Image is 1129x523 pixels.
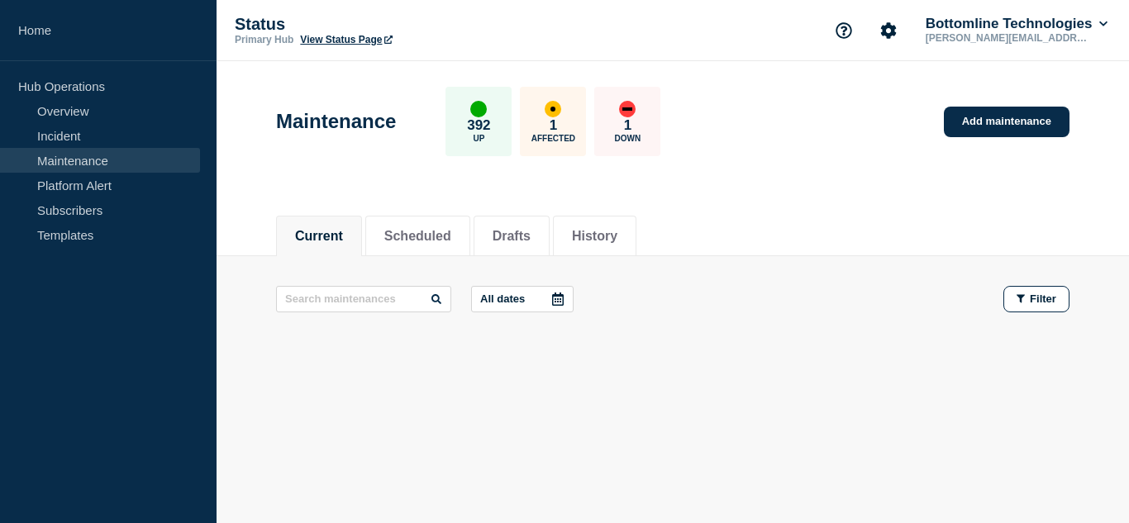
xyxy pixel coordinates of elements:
span: Filter [1030,292,1056,305]
button: Current [295,229,343,244]
p: Up [473,134,484,143]
button: Support [827,13,861,48]
p: 392 [467,117,490,134]
a: Add maintenance [944,107,1069,137]
p: 1 [550,117,557,134]
p: Affected [531,134,575,143]
p: All dates [480,292,525,305]
p: 1 [624,117,631,134]
p: Primary Hub [235,34,293,45]
button: Account settings [871,13,906,48]
p: Status [235,15,565,34]
div: down [619,101,636,117]
button: Bottomline Technologies [922,16,1111,32]
button: All dates [471,286,574,312]
div: up [470,101,487,117]
h1: Maintenance [276,110,396,133]
button: Drafts [493,229,531,244]
button: History [572,229,617,244]
button: Filter [1003,286,1069,312]
a: View Status Page [300,34,392,45]
div: affected [545,101,561,117]
p: Down [615,134,641,143]
input: Search maintenances [276,286,451,312]
p: [PERSON_NAME][EMAIL_ADDRESS][PERSON_NAME][DOMAIN_NAME] [922,32,1094,44]
button: Scheduled [384,229,451,244]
